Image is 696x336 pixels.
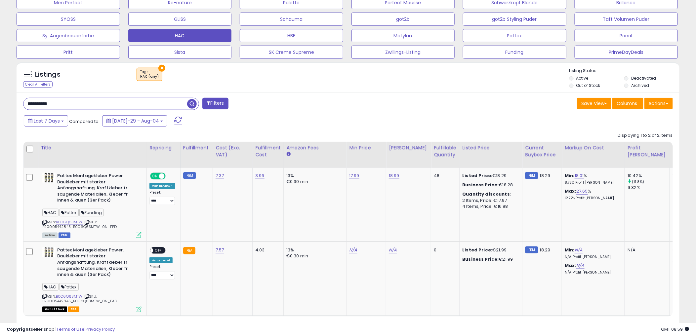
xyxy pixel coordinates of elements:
[565,144,622,151] div: Markup on Cost
[661,326,689,332] span: 2025-08-12 08:59 GMT
[42,233,58,238] span: All listings currently available for purchase on Amazon
[565,247,575,253] b: Min:
[577,98,611,109] button: Save View
[569,68,679,74] p: Listing States:
[462,172,492,179] b: Listed Price:
[462,182,499,188] b: Business Price:
[286,253,341,259] div: €0.30 min
[56,294,83,299] a: B0C6Q63MTW
[540,247,551,253] span: 18.29
[673,253,682,259] small: (0%)
[59,233,70,238] span: FBM
[389,172,399,179] a: 18.99
[57,173,138,205] b: Pattex Montagekleber Power, Baukleber mit starker Anfangshaftung, Kraftkleber fr saugende Materia...
[35,70,61,79] h5: Listings
[525,172,538,179] small: FBM
[617,100,637,107] span: Columns
[565,180,620,185] p: 8.78% Profit [PERSON_NAME]
[42,173,142,237] div: ASIN:
[434,144,457,158] div: Fulfillable Quantity
[183,144,210,151] div: Fulfillment
[112,118,159,124] span: [DATE]-29 - Aug-04
[149,257,173,263] div: Amazon AI
[42,307,67,312] span: All listings that are currently out of stock and unavailable for purchase on Amazon
[149,183,175,189] div: Win BuyBox *
[565,196,620,201] p: 12.77% Profit [PERSON_NAME]
[576,262,584,269] a: N/A
[286,179,341,185] div: €0.30 min
[462,144,519,151] div: Listed Price
[7,326,31,332] strong: Copyright
[462,256,517,262] div: €21.99
[183,247,195,254] small: FBA
[628,144,667,158] div: Profit [PERSON_NAME]
[628,247,665,253] div: N/A
[149,144,178,151] div: Repricing
[540,172,551,179] span: 18.29
[575,172,584,179] a: 18.01
[240,29,343,42] button: HBE
[68,307,79,312] span: FBA
[525,246,538,253] small: FBM
[42,283,59,291] span: HAC
[149,265,175,280] div: Preset:
[618,132,673,139] div: Displaying 1 to 2 of 2 items
[42,173,56,183] img: 414-3ndHOHL._SL40_.jpg
[349,144,383,151] div: Min Price
[41,144,144,151] div: Title
[153,247,164,253] span: OFF
[631,83,649,88] label: Archived
[389,247,397,253] a: N/A
[349,172,359,179] a: 17.99
[69,118,100,125] span: Compared to:
[644,98,673,109] button: Actions
[628,185,670,191] div: 9.32%
[140,69,159,79] span: Tags :
[128,13,232,26] button: GLISS
[149,190,175,205] div: Preset:
[351,46,455,59] button: Zwillings-Listing
[576,188,588,195] a: 27.65
[565,270,620,275] p: N/A Profit [PERSON_NAME]
[389,144,428,151] div: [PERSON_NAME]
[462,182,517,188] div: €18.28
[24,115,68,127] button: Last 7 Days
[240,13,343,26] button: Schauma
[255,144,281,158] div: Fulfillment Cost
[79,209,104,216] span: Funding
[565,173,620,185] div: %
[463,13,566,26] button: got2b Styling Puder
[165,173,175,179] span: OFF
[42,219,117,229] span: | SKU: PR0005442845_B0C6Q63MTW_0N_FPD
[628,173,670,179] div: 10.42%
[575,29,678,42] button: Ponal
[632,179,644,184] small: (11.8%)
[34,118,60,124] span: Last 7 Days
[463,29,566,42] button: Pattex
[576,75,589,81] label: Active
[59,209,79,216] span: Pattex
[158,65,165,72] button: ×
[286,173,341,179] div: 13%
[286,151,290,157] small: Amazon Fees.
[565,188,620,201] div: %
[525,144,559,158] div: Current Buybox Price
[462,256,499,262] b: Business Price:
[216,247,224,253] a: 7.57
[42,247,142,312] div: ASIN:
[216,172,224,179] a: 7.37
[42,294,117,304] span: | SKU: PR0005442845_B0C6Q63MTW_0N_FAD
[57,326,85,332] a: Terms of Use
[462,191,510,197] b: Quantity discounts
[286,144,344,151] div: Amazon Fees
[565,172,575,179] b: Min:
[351,13,455,26] button: got2b
[216,144,250,158] div: Cost (Exc. VAT)
[183,172,196,179] small: FBM
[462,173,517,179] div: €18.29
[286,247,341,253] div: 13%
[565,255,620,259] p: N/A Profit [PERSON_NAME]
[462,247,517,253] div: €21.99
[151,173,159,179] span: ON
[102,115,167,127] button: [DATE]-29 - Aug-04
